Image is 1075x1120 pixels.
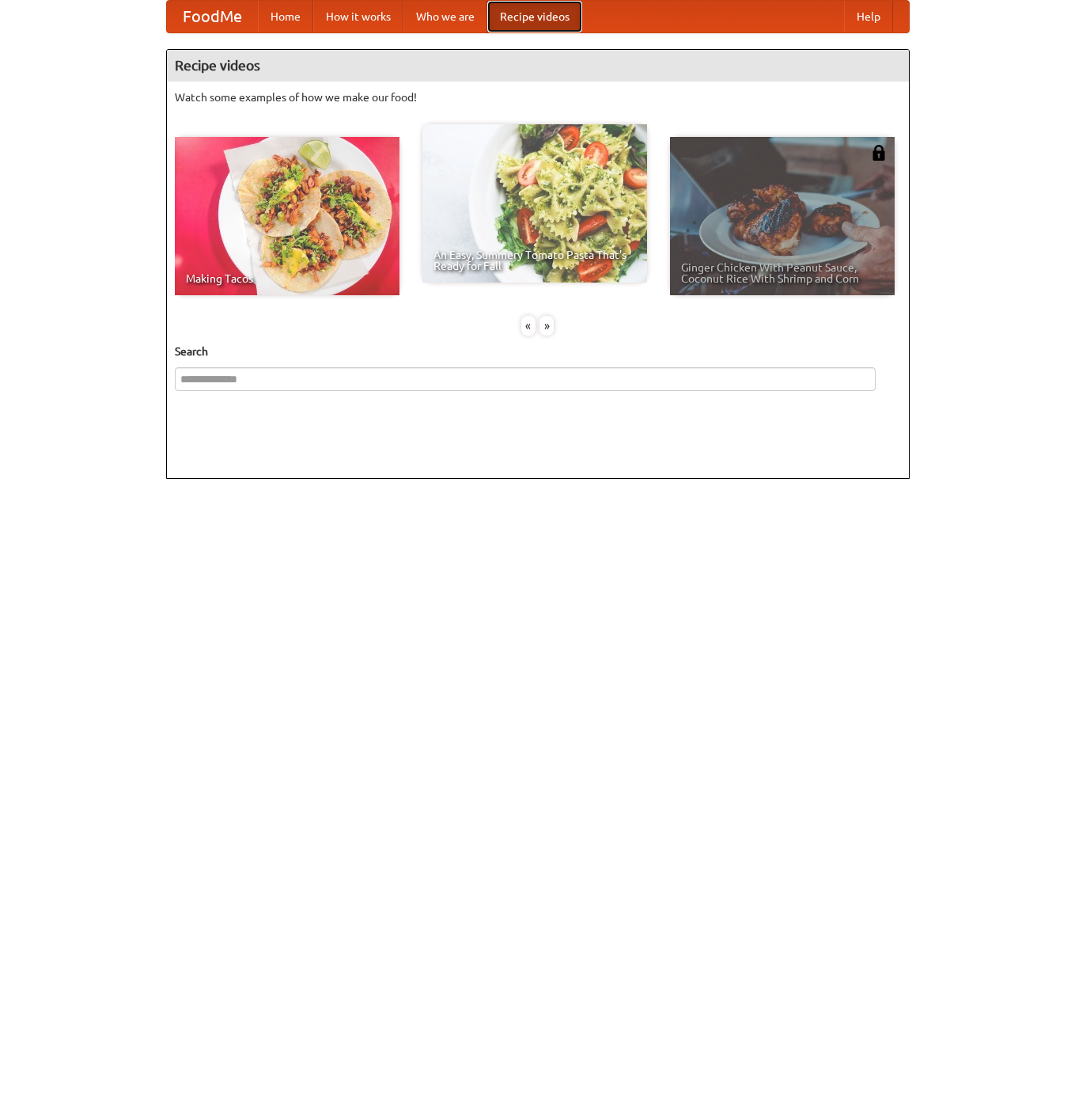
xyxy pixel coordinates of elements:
a: How it works [313,1,403,32]
a: Who we are [403,1,487,32]
h4: Recipe videos [167,50,909,82]
a: An Easy, Summery Tomato Pasta That's Ready for Fall [422,124,647,283]
div: » [539,316,554,336]
a: Help [844,1,893,32]
a: FoodMe [167,1,258,32]
h5: Search [175,344,901,359]
a: Making Tacos [175,137,399,295]
span: Making Tacos [186,273,388,284]
a: Home [258,1,313,32]
span: An Easy, Summery Tomato Pasta That's Ready for Fall [433,249,636,271]
div: « [521,316,536,336]
p: Watch some examples of how we make our food! [175,89,901,105]
a: Recipe videos [487,1,582,32]
img: 483408.png [871,145,887,161]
